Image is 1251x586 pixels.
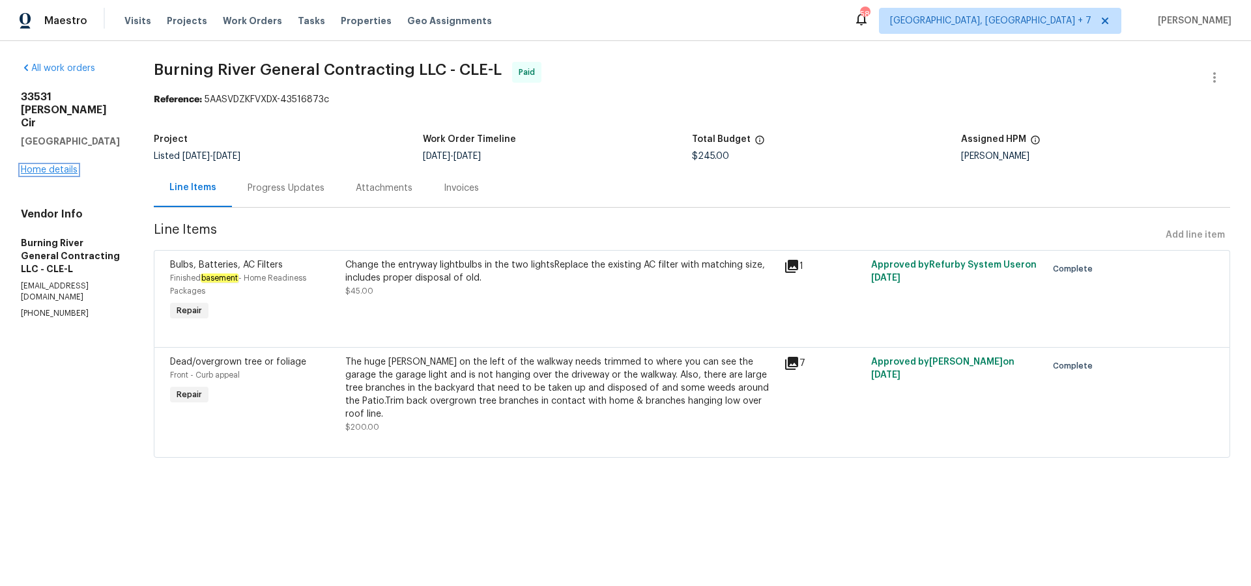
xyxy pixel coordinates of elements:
div: Progress Updates [248,182,324,195]
div: Attachments [356,182,412,195]
b: Reference: [154,95,202,104]
span: - [423,152,481,161]
a: All work orders [21,64,95,73]
div: 1 [784,258,863,274]
span: Dead/overgrown tree or foliage [170,357,306,367]
span: Projects [167,14,207,27]
span: Burning River General Contracting LLC - CLE-L [154,62,502,77]
span: Visits [124,14,151,27]
span: Front - Curb appeal [170,371,240,379]
div: 7 [784,356,863,371]
div: [PERSON_NAME] [961,152,1230,161]
span: $45.00 [345,287,373,295]
span: [DATE] [213,152,240,161]
span: Work Orders [223,14,282,27]
span: The hpm assigned to this work order. [1030,135,1041,152]
p: [PHONE_NUMBER] [21,308,122,319]
h5: Total Budget [692,135,751,144]
span: Complete [1053,359,1098,372]
span: $245.00 [692,152,729,161]
h5: [GEOGRAPHIC_DATA] [21,135,122,148]
div: Invoices [444,182,479,195]
h2: 33531 [PERSON_NAME] Cir [21,91,122,130]
span: Approved by Refurby System User on [871,260,1037,283]
span: Repair [171,388,207,401]
span: Paid [519,66,540,79]
h5: Work Order Timeline [423,135,516,144]
p: [EMAIL_ADDRESS][DOMAIN_NAME] [21,281,122,303]
a: Home details [21,165,78,174]
h4: Vendor Info [21,208,122,221]
span: [DATE] [871,273,900,283]
span: Geo Assignments [407,14,492,27]
div: 58 [860,8,869,21]
span: [DATE] [871,370,900,380]
span: Finished - Home Readiness Packages [170,274,306,295]
span: - [182,152,240,161]
span: Bulbs, Batteries, AC Filters [170,260,283,270]
div: Change the entryway lightbulbs in the two lightsReplace the existing AC filter with matching size... [345,258,775,285]
span: Repair [171,304,207,317]
span: Approved by [PERSON_NAME] on [871,357,1014,380]
div: The huge [PERSON_NAME] on the left of the walkway needs trimmed to where you can see the garage t... [345,356,775,421]
h5: Burning River General Contracting LLC - CLE-L [21,236,122,275]
span: [DATE] [182,152,210,161]
span: Tasks [298,16,325,25]
span: Complete [1053,262,1098,275]
span: [PERSON_NAME] [1153,14,1231,27]
span: Line Items [154,223,1160,247]
span: [GEOGRAPHIC_DATA], [GEOGRAPHIC_DATA] + 7 [890,14,1091,27]
span: The total cost of line items that have been proposed by Opendoor. This sum includes line items th... [755,135,765,152]
span: [DATE] [453,152,481,161]
span: Listed [154,152,240,161]
h5: Project [154,135,188,144]
span: $200.00 [345,423,379,431]
div: Line Items [169,181,216,194]
em: basement [201,273,238,283]
div: 5AASVDZKFVXDX-43516873c [154,93,1230,106]
span: Maestro [44,14,87,27]
span: [DATE] [423,152,450,161]
span: Properties [341,14,392,27]
h5: Assigned HPM [961,135,1026,144]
